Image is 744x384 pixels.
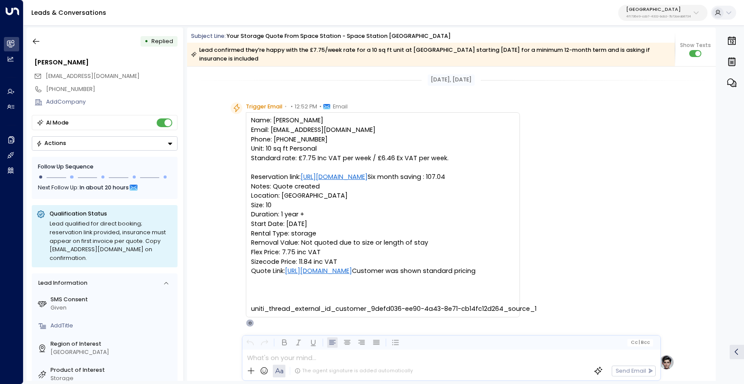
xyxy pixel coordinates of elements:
[259,337,270,348] button: Redo
[191,32,226,40] span: Subject Line:
[50,348,174,357] div: [GEOGRAPHIC_DATA]
[32,136,178,151] div: Button group with a nested menu
[301,172,368,182] a: [URL][DOMAIN_NAME]
[31,8,106,17] a: Leads & Conversations
[251,116,515,313] pre: Name: [PERSON_NAME] Email: [EMAIL_ADDRESS][DOMAIN_NAME] Phone: [PHONE_NUMBER] Unit: 10 sq ft Pers...
[50,304,174,312] div: Given
[295,367,413,374] div: The agent signature is added automatically
[626,15,691,18] p: 4f1736e9-ccb7-4332-bcb2-7b72aeab8734
[333,102,348,111] span: Email
[618,5,707,21] button: [GEOGRAPHIC_DATA]4f1736e9-ccb7-4332-bcb2-7b72aeab8734
[295,102,317,111] span: 12:52 PM
[50,219,173,263] div: Lead qualified for direct booking; reservation link provided, insurance must appear on first invo...
[38,163,171,172] div: Follow Up Sequence
[46,72,140,81] span: ciaranmcer@yahoo.com
[627,339,653,346] button: Cc|Bcc
[46,98,178,106] div: AddCompany
[639,340,640,345] span: |
[151,37,173,45] span: Replied
[35,279,87,287] div: Lead Information
[191,46,670,63] div: Lead confirmed they’re happy with the £7.75/week rate for a 10 sq ft unit at [GEOGRAPHIC_DATA] st...
[50,210,173,218] p: Qualification Status
[46,118,69,127] div: AI Mode
[285,266,352,276] a: [URL][DOMAIN_NAME]
[36,140,66,147] div: Actions
[291,102,293,111] span: •
[246,102,282,111] span: Trigger Email
[50,322,174,330] div: AddTitle
[50,340,174,348] label: Region of Interest
[626,7,691,12] p: [GEOGRAPHIC_DATA]
[50,366,174,374] label: Product of Interest
[630,340,650,345] span: Cc Bcc
[46,72,140,80] span: [EMAIL_ADDRESS][DOMAIN_NAME]
[245,337,255,348] button: Undo
[50,296,174,304] label: SMS Consent
[80,183,129,192] span: In about 20 hours
[34,58,178,67] div: [PERSON_NAME]
[46,85,178,94] div: [PHONE_NUMBER]
[144,34,148,48] div: •
[32,136,178,151] button: Actions
[50,374,174,383] div: Storage
[227,32,451,40] div: Your storage quote from Space Station - Space Station [GEOGRAPHIC_DATA]
[285,102,287,111] span: •
[659,354,674,370] img: profile-logo.png
[246,319,254,327] div: O
[428,74,475,86] div: [DATE], [DATE]
[680,41,711,49] span: Show Texts
[319,102,322,111] span: •
[38,183,171,192] div: Next Follow Up:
